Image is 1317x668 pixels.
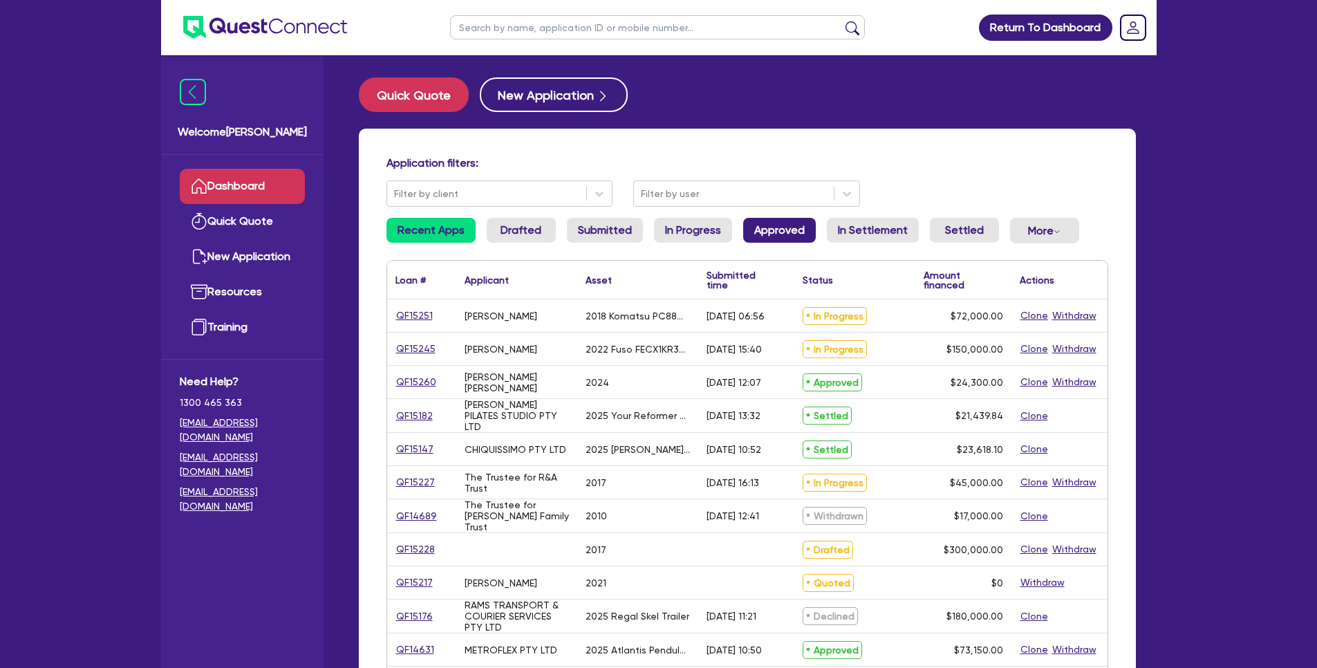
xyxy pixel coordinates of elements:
[586,577,606,588] div: 2021
[395,374,437,390] a: QF15260
[395,308,433,324] a: QF15251
[707,270,774,290] div: Submitted time
[1052,341,1097,357] button: Withdraw
[395,541,436,557] a: QF15228
[1052,474,1097,490] button: Withdraw
[1020,408,1049,424] button: Clone
[395,609,433,624] a: QF15176
[465,344,537,355] div: [PERSON_NAME]
[951,310,1003,322] span: $72,000.00
[1020,642,1049,658] button: Clone
[1010,218,1079,243] button: Dropdown toggle
[180,450,305,479] a: [EMAIL_ADDRESS][DOMAIN_NAME]
[180,485,305,514] a: [EMAIL_ADDRESS][DOMAIN_NAME]
[465,444,566,455] div: CHIQUISSIMO PTY LTD
[979,15,1112,41] a: Return To Dashboard
[803,340,867,358] span: In Progress
[586,544,606,555] div: 2017
[180,396,305,410] span: 1300 465 363
[586,410,690,421] div: 2025 Your Reformer Envey
[480,77,628,112] button: New Application
[395,408,433,424] a: QF15182
[395,275,426,285] div: Loan #
[951,377,1003,388] span: $24,300.00
[395,341,436,357] a: QF15245
[487,218,556,243] a: Drafted
[191,213,207,230] img: quick-quote
[707,344,762,355] div: [DATE] 15:40
[191,319,207,335] img: training
[180,310,305,345] a: Training
[957,444,1003,455] span: $23,618.10
[1020,374,1049,390] button: Clone
[180,204,305,239] a: Quick Quote
[924,270,1003,290] div: Amount financed
[465,600,569,633] div: RAMS TRANSPORT & COURIER SERVICES PTY LTD
[386,218,476,243] a: Recent Apps
[180,239,305,275] a: New Application
[465,371,569,393] div: [PERSON_NAME] [PERSON_NAME]
[955,410,1003,421] span: $21,439.84
[803,407,852,425] span: Settled
[803,474,867,492] span: In Progress
[803,507,867,525] span: Withdrawn
[386,156,1108,169] h4: Application filters:
[465,499,569,532] div: The Trustee for [PERSON_NAME] Family Trust
[1020,609,1049,624] button: Clone
[178,124,307,140] span: Welcome [PERSON_NAME]
[707,611,756,622] div: [DATE] 11:21
[586,275,612,285] div: Asset
[946,344,1003,355] span: $150,000.00
[1115,10,1151,46] a: Dropdown toggle
[191,284,207,300] img: resources
[950,477,1003,488] span: $45,000.00
[395,474,436,490] a: QF15227
[586,310,690,322] div: 2018 Komatsu PC88MR
[586,510,607,521] div: 2010
[180,275,305,310] a: Resources
[180,169,305,204] a: Dashboard
[707,377,761,388] div: [DATE] 12:07
[180,416,305,445] a: [EMAIL_ADDRESS][DOMAIN_NAME]
[1020,575,1065,591] button: Withdraw
[465,310,537,322] div: [PERSON_NAME]
[567,218,643,243] a: Submitted
[586,344,690,355] div: 2022 Fuso FECX1KR3SFBD
[946,611,1003,622] span: $180,000.00
[395,441,434,457] a: QF15147
[944,544,1003,555] span: $300,000.00
[991,577,1003,588] span: $0
[803,307,867,325] span: In Progress
[707,410,760,421] div: [DATE] 13:32
[1020,275,1054,285] div: Actions
[586,611,689,622] div: 2025 Regal Skel Trailer
[1020,308,1049,324] button: Clone
[359,77,480,112] a: Quick Quote
[803,641,862,659] span: Approved
[803,574,854,592] span: Quoted
[803,440,852,458] span: Settled
[183,16,347,39] img: quest-connect-logo-blue
[803,541,853,559] span: Drafted
[395,575,433,591] a: QF15217
[707,477,759,488] div: [DATE] 16:13
[1020,441,1049,457] button: Clone
[707,444,761,455] div: [DATE] 10:52
[803,607,858,625] span: Declined
[707,644,762,656] div: [DATE] 10:50
[465,644,557,656] div: METROFLEX PTY LTD
[1052,308,1097,324] button: Withdraw
[395,508,438,524] a: QF14689
[450,15,865,39] input: Search by name, application ID or mobile number...
[465,577,537,588] div: [PERSON_NAME]
[803,275,833,285] div: Status
[743,218,816,243] a: Approved
[180,79,206,105] img: icon-menu-close
[1020,474,1049,490] button: Clone
[586,377,609,388] div: 2024
[654,218,732,243] a: In Progress
[465,399,569,432] div: [PERSON_NAME] PILATES STUDIO PTY LTD
[191,248,207,265] img: new-application
[707,510,759,521] div: [DATE] 12:41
